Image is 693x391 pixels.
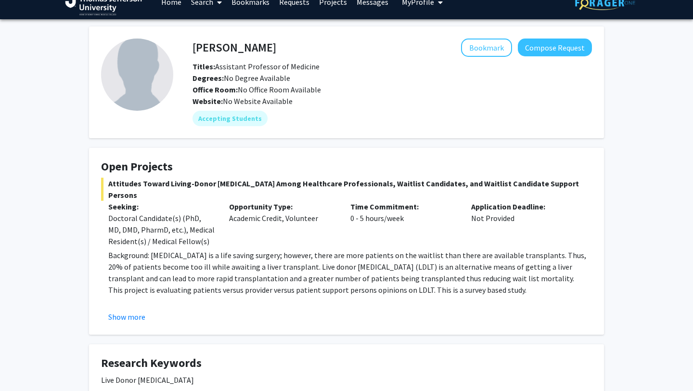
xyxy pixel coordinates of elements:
p: Time Commitment: [350,201,457,212]
p: Background: [MEDICAL_DATA] is a life saving surgery; however, there are more patients on the wait... [108,249,592,284]
div: 0 - 5 hours/week [343,201,464,247]
span: No Degree Available [192,73,290,83]
h4: Research Keywords [101,356,592,370]
div: Academic Credit, Volunteer [222,201,343,247]
p: Live Donor [MEDICAL_DATA] [101,374,592,386]
button: Add Danielle Tholey to Bookmarks [461,39,512,57]
iframe: Chat [7,348,41,384]
p: Seeking: [108,201,215,212]
h4: Open Projects [101,160,592,174]
p: Opportunity Type: [229,201,335,212]
button: Compose Request to Danielle Tholey [518,39,592,56]
div: Not Provided [464,201,585,247]
b: Office Room: [192,85,238,94]
b: Website: [192,96,223,106]
div: Doctoral Candidate(s) (PhD, MD, DMD, PharmD, etc.), Medical Resident(s) / Medical Fellow(s) [108,212,215,247]
span: Assistant Professor of Medicine [192,62,320,71]
span: No Office Room Available [192,85,321,94]
b: Degrees: [192,73,224,83]
b: Titles: [192,62,215,71]
button: Show more [108,311,145,323]
span: No Website Available [192,96,293,106]
p: This project is evaluating patients versus provider versus patient support persons opinions on LD... [108,284,592,296]
img: Profile Picture [101,39,173,111]
p: Application Deadline: [471,201,577,212]
mat-chip: Accepting Students [192,111,268,126]
h4: [PERSON_NAME] [192,39,276,56]
span: Attitudes Toward Living-Donor [MEDICAL_DATA] Among Healthcare Professionals, Waitlist Candidates,... [101,178,592,201]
